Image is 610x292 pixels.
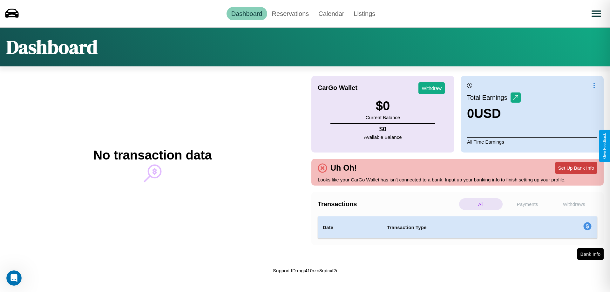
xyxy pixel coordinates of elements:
[349,7,380,20] a: Listings
[467,137,597,146] p: All Time Earnings
[318,175,597,184] p: Looks like your CarGo Wallet has isn't connected to a bank. Input up your banking info to finish ...
[467,106,521,121] h3: 0 USD
[318,84,357,92] h4: CarGo Wallet
[267,7,314,20] a: Reservations
[418,82,445,94] button: Withdraw
[6,270,22,286] iframe: Intercom live chat
[577,248,604,260] button: Bank Info
[227,7,267,20] a: Dashboard
[323,224,377,231] h4: Date
[387,224,531,231] h4: Transaction Type
[587,5,605,23] button: Open menu
[467,92,511,103] p: Total Earnings
[506,198,549,210] p: Payments
[555,162,597,174] button: Set Up Bank Info
[366,99,400,113] h3: $ 0
[318,216,597,239] table: simple table
[273,266,337,275] p: Support ID: mgi410rzn8rptcxl2i
[327,163,360,173] h4: Uh Oh!
[459,198,503,210] p: All
[364,126,402,133] h4: $ 0
[314,7,349,20] a: Calendar
[364,133,402,141] p: Available Balance
[93,148,212,162] h2: No transaction data
[552,198,596,210] p: Withdraws
[318,200,457,208] h4: Transactions
[366,113,400,122] p: Current Balance
[602,133,607,159] div: Give Feedback
[6,34,98,60] h1: Dashboard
